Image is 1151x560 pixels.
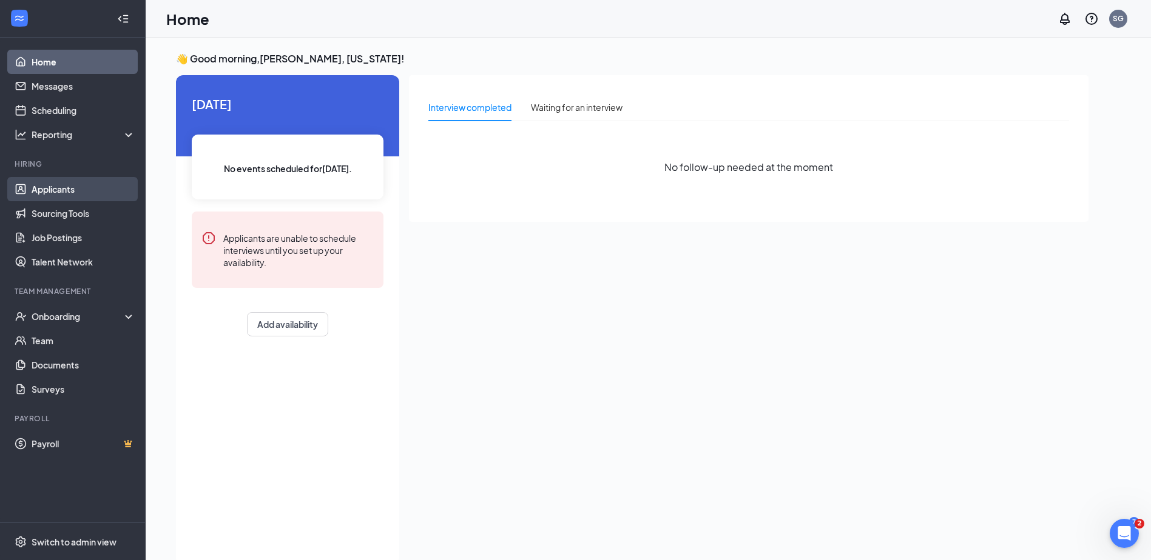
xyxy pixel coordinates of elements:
div: Reporting [32,128,136,141]
span: 2 [1135,519,1144,528]
div: Waiting for an interview [531,101,623,114]
div: SG [1113,13,1124,24]
div: Hiring [15,159,133,169]
div: Switch to admin view [32,536,116,548]
a: Team [32,328,135,353]
a: Scheduling [32,98,135,122]
button: Add availability [247,312,328,336]
div: Onboarding [32,310,125,322]
svg: Notifications [1058,12,1072,26]
div: Applicants are unable to schedule interviews until you set up your availability. [223,231,374,268]
svg: Error [201,231,216,245]
a: Applicants [32,177,135,201]
div: Interview completed [428,101,511,114]
svg: WorkstreamLogo [13,12,25,24]
span: [DATE] [192,95,383,113]
svg: QuestionInfo [1084,12,1099,26]
a: Job Postings [32,225,135,250]
a: Messages [32,74,135,98]
a: Talent Network [32,250,135,274]
h1: Home [166,8,209,29]
div: Payroll [15,413,133,424]
a: Documents [32,353,135,377]
svg: Collapse [117,13,129,25]
iframe: Intercom live chat [1110,519,1139,548]
div: Team Management [15,286,133,296]
a: Sourcing Tools [32,201,135,225]
span: No follow-up needed at the moment [664,159,833,175]
a: PayrollCrown [32,432,135,456]
svg: Analysis [15,128,27,141]
svg: Settings [15,536,27,548]
a: Home [32,50,135,74]
a: Surveys [32,377,135,401]
span: No events scheduled for [DATE] . [224,162,352,175]
h3: 👋 Good morning, [PERSON_NAME], [US_STATE] ! [176,52,1089,65]
svg: UserCheck [15,310,27,322]
div: 7 [1129,517,1139,527]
